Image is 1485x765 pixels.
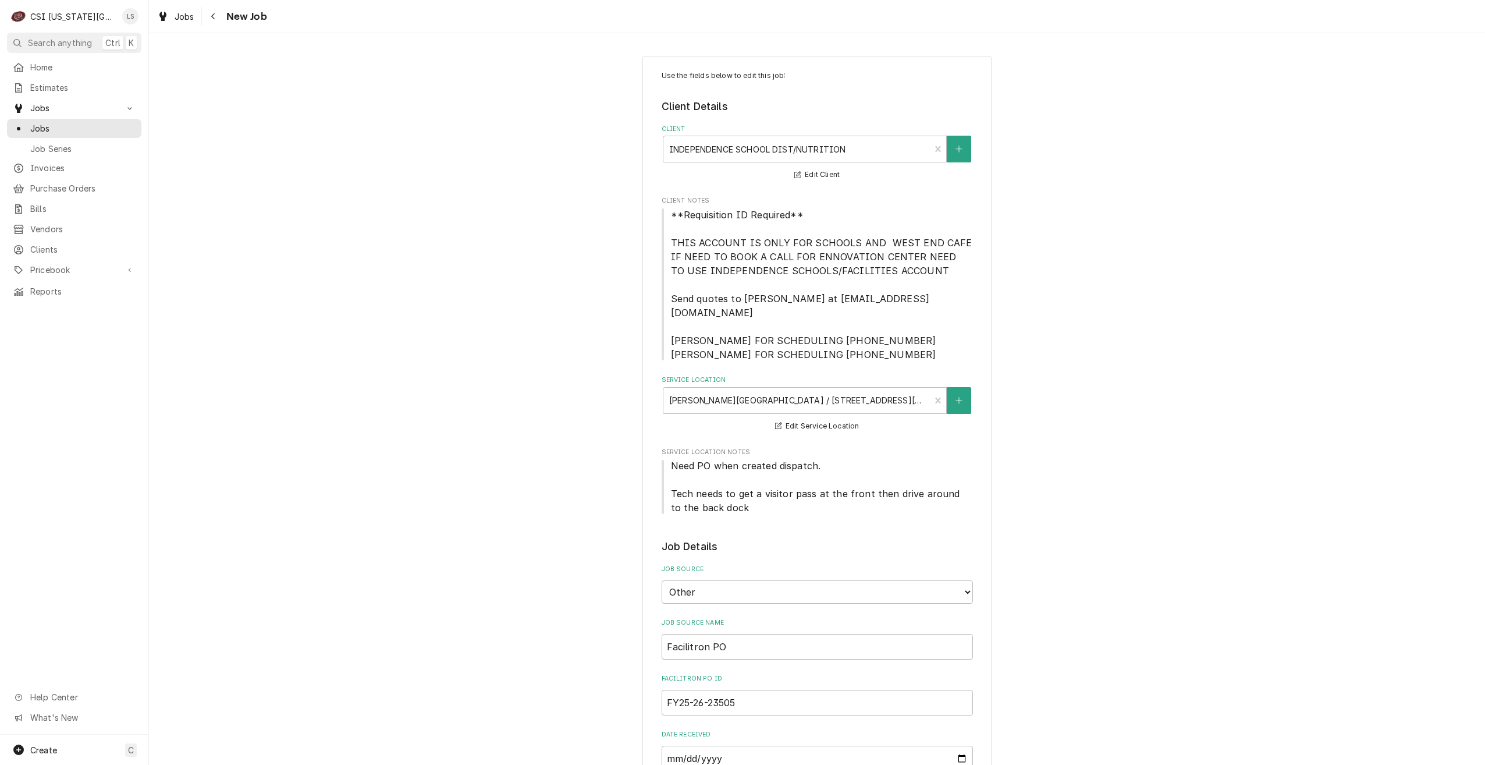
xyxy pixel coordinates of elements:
div: Lindy Springer's Avatar [122,8,138,24]
div: Service Location [662,376,973,433]
span: Need PO when created dispatch. Tech needs to get a visitor pass at the front then drive around to... [671,460,963,513]
button: Navigate back [204,7,223,26]
button: Create New Client [947,136,971,162]
div: LS [122,8,138,24]
label: Date Received [662,730,973,739]
a: Go to Help Center [7,688,141,707]
a: Job Series [7,139,141,158]
div: C [10,8,27,24]
label: Service Location [662,376,973,385]
a: Jobs [7,119,141,138]
a: Clients [7,240,141,259]
button: Edit Client [793,168,841,182]
span: Vendors [30,223,136,235]
span: Service Location Notes [662,448,973,457]
label: Facilitron PO ID [662,674,973,683]
button: Search anythingCtrlK [7,33,141,53]
div: Job Source [662,565,973,604]
span: Job Series [30,143,136,155]
span: Home [30,61,136,73]
span: Bills [30,203,136,215]
span: Service Location Notes [662,459,973,515]
svg: Create New Client [955,145,962,153]
div: Facilitron PO ID [662,674,973,716]
span: What's New [30,711,134,724]
span: New Job [223,9,267,24]
span: Create [30,745,57,755]
p: Use the fields below to edit this job: [662,70,973,81]
a: Bills [7,199,141,218]
div: Client [662,125,973,182]
span: K [129,37,134,49]
svg: Create New Location [955,396,962,405]
a: Go to Pricebook [7,260,141,279]
span: Client Notes [662,208,973,362]
div: CSI [US_STATE][GEOGRAPHIC_DATA] [30,10,116,23]
span: C [128,744,134,756]
span: Reports [30,285,136,297]
div: CSI Kansas City's Avatar [10,8,27,24]
a: Estimates [7,78,141,97]
span: Clients [30,243,136,256]
span: Jobs [30,102,118,114]
span: **Requisition ID Required** THIS ACCOUNT IS ONLY FOR SCHOOLS AND WEST END CAFE IF NEED TO BOOK A ... [671,209,975,360]
span: Jobs [30,122,136,134]
label: Client [662,125,973,134]
label: Job Source Name [662,618,973,628]
span: Purchase Orders [30,182,136,194]
a: Purchase Orders [7,179,141,198]
div: Client Notes [662,196,973,361]
div: Service Location Notes [662,448,973,515]
span: Jobs [175,10,194,23]
a: Vendors [7,219,141,239]
a: Home [7,58,141,77]
legend: Job Details [662,539,973,554]
span: Ctrl [105,37,120,49]
a: Go to What's New [7,708,141,727]
span: Pricebook [30,264,118,276]
a: Go to Jobs [7,98,141,118]
span: Help Center [30,691,134,703]
button: Edit Service Location [773,419,861,434]
legend: Client Details [662,99,973,114]
a: Reports [7,282,141,301]
button: Create New Location [947,387,971,414]
div: Job Source Name [662,618,973,660]
label: Job Source [662,565,973,574]
a: Jobs [152,7,199,26]
span: Client Notes [662,196,973,206]
a: Invoices [7,158,141,178]
span: Search anything [28,37,92,49]
span: Invoices [30,162,136,174]
span: Estimates [30,82,136,94]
